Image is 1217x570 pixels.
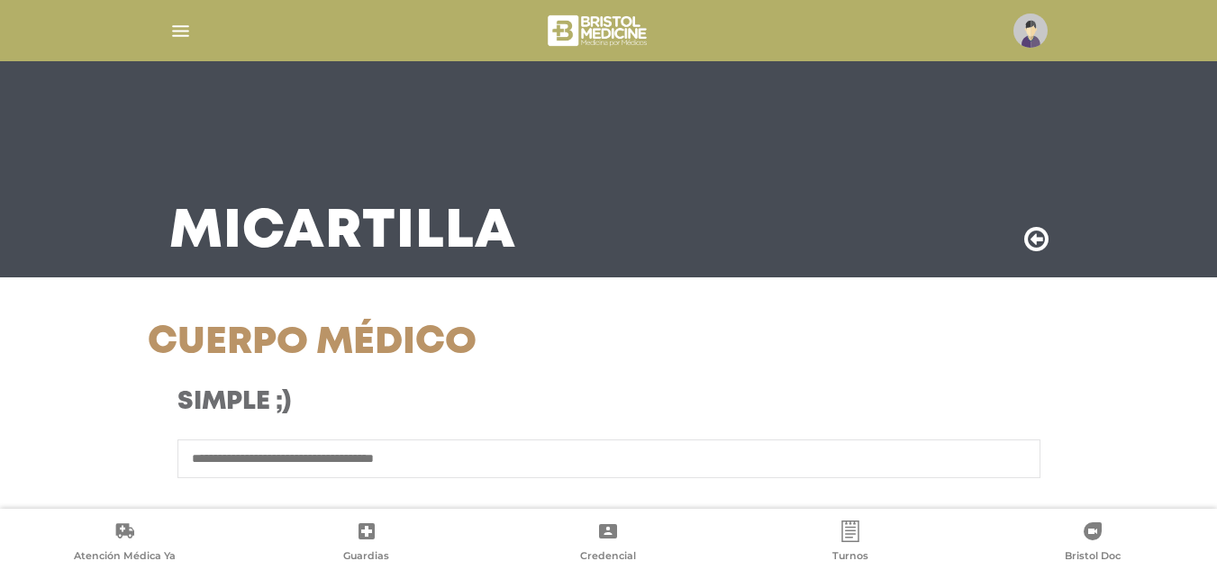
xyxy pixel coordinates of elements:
[580,549,636,565] span: Credencial
[730,520,972,566] a: Turnos
[487,520,730,566] a: Credencial
[246,520,488,566] a: Guardias
[74,549,176,565] span: Atención Médica Ya
[1013,14,1048,48] img: profile-placeholder.svg
[1065,549,1121,565] span: Bristol Doc
[177,387,724,418] h3: Simple ;)
[971,520,1213,566] a: Bristol Doc
[4,520,246,566] a: Atención Médica Ya
[169,209,516,256] h3: Mi Cartilla
[343,549,389,565] span: Guardias
[545,9,652,52] img: bristol-medicine-blanco.png
[148,321,754,366] h1: Cuerpo Médico
[169,20,192,42] img: Cober_menu-lines-white.svg
[832,549,868,565] span: Turnos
